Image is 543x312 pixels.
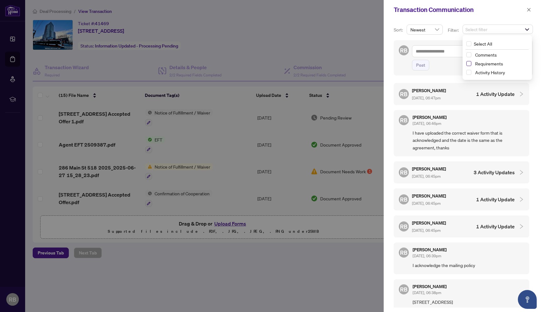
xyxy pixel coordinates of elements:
[400,195,408,204] span: RB
[448,27,460,34] p: Filter:
[476,196,515,203] h4: 1 Activity Update
[473,51,528,58] span: Comments
[400,116,408,125] span: RB
[476,90,515,98] h4: 1 Activity Update
[400,90,408,98] span: RB
[413,121,441,126] span: [DATE], 06:46pm
[412,192,447,199] h5: [PERSON_NAME]
[413,298,524,306] span: [STREET_ADDRESS]
[475,52,497,58] span: Comments
[475,61,503,66] span: Requirements
[400,168,408,177] span: RB
[394,5,525,14] div: Transaction Communication
[466,61,471,66] span: Select Requirements
[527,8,531,12] span: close
[473,60,528,67] span: Requirements
[413,129,524,151] span: I have uploaded the correct waiver form that is acknowledged and the date is the same as the agre...
[394,161,529,183] div: RB[PERSON_NAME] [DATE], 06:45pm3 Activity Updates
[518,224,524,229] span: collapsed
[413,262,524,269] span: I acknowledge the mailing policy
[394,26,404,33] p: Sort:
[400,46,408,55] span: RB
[400,285,408,294] span: RB
[413,253,441,258] span: [DATE], 06:39pm
[412,165,447,172] h5: [PERSON_NAME]
[394,215,529,237] div: RB[PERSON_NAME] [DATE], 06:45pm1 Activity Update
[400,248,408,257] span: RB
[473,69,528,76] span: Activity History
[394,83,529,105] div: RB[PERSON_NAME] [DATE], 06:47pm1 Activity Update
[412,87,447,94] h5: [PERSON_NAME]
[475,70,505,75] span: Activity History
[471,40,495,47] span: Select All
[466,52,471,57] span: Select Comments
[394,188,529,210] div: RB[PERSON_NAME] [DATE], 06:45pm1 Activity Update
[474,169,515,176] h4: 3 Activity Updates
[518,290,537,309] button: Open asap
[413,290,441,295] span: [DATE], 06:38pm
[518,197,524,202] span: collapsed
[476,223,515,230] h4: 1 Activity Update
[412,219,447,226] h5: [PERSON_NAME]
[410,25,439,34] span: Newest
[412,96,441,100] span: [DATE], 06:47pm
[413,248,447,252] h5: [PERSON_NAME]
[412,174,441,179] span: [DATE], 06:45pm
[412,60,429,70] button: Post
[518,91,524,97] span: collapsed
[466,70,471,75] span: Select Activity History
[518,170,524,175] span: collapsed
[413,115,447,120] h5: [PERSON_NAME]
[412,228,441,233] span: [DATE], 06:45pm
[412,201,441,206] span: [DATE], 06:45pm
[400,222,408,231] span: RB
[413,284,447,289] h5: [PERSON_NAME]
